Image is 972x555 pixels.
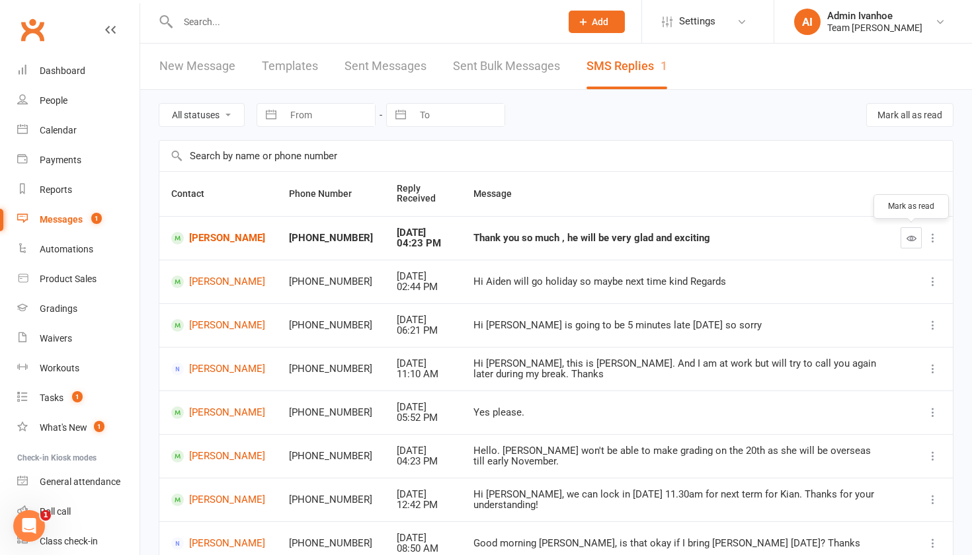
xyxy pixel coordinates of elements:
div: Messages [40,214,83,225]
div: [PHONE_NUMBER] [289,233,373,244]
div: [PHONE_NUMBER] [289,538,373,549]
div: Hi Aiden will go holiday so maybe next time kind Regards [473,276,877,287]
div: [DATE] [397,489,450,500]
th: Phone Number [277,172,385,216]
div: Product Sales [40,274,97,284]
a: [PERSON_NAME] [171,450,265,462]
div: Reports [40,184,72,195]
a: Workouts [17,353,140,383]
div: [PHONE_NUMBER] [289,494,373,505]
a: Waivers [17,324,140,353]
div: Automations [40,244,93,254]
div: Admin Ivanhoe [827,10,922,22]
a: [PERSON_NAME] [171,319,265,332]
span: 1 [40,510,51,521]
div: 02:44 PM [397,281,450,293]
button: Add [569,11,625,33]
a: People [17,86,140,116]
div: 06:21 PM [397,325,450,336]
a: Calendar [17,116,140,145]
th: Reply Received [385,172,462,216]
div: Hi [PERSON_NAME] is going to be 5 minutes late [DATE] so sorry [473,320,877,331]
div: 08:50 AM [397,543,450,554]
div: Thank you so much , he will be very glad and exciting [473,233,877,244]
div: Hi [PERSON_NAME], we can lock in [DATE] 11.30am for next term for Kian. Thanks for your understan... [473,489,877,511]
div: [PHONE_NUMBER] [289,320,373,331]
div: 1 [661,59,667,73]
input: To [413,104,505,126]
span: 1 [91,213,102,224]
div: [DATE] [397,445,450,457]
div: Payments [40,155,81,165]
div: 05:52 PM [397,412,450,424]
span: 1 [94,421,104,432]
div: [DATE] [397,402,450,413]
a: Gradings [17,294,140,324]
a: Roll call [17,497,140,527]
div: [PHONE_NUMBER] [289,276,373,287]
a: Sent Messages [344,44,426,89]
a: [PERSON_NAME] [171,537,265,550]
a: [PERSON_NAME] [171,363,265,375]
a: Automations [17,235,140,264]
div: What's New [40,422,87,433]
div: [DATE] [397,358,450,369]
a: [PERSON_NAME] [171,232,265,244]
a: What's New1 [17,413,140,443]
div: Gradings [40,303,77,314]
div: Yes please. [473,407,877,418]
a: Tasks 1 [17,383,140,413]
div: Hi [PERSON_NAME], this is [PERSON_NAME]. And I am at work but will try to call you again later du... [473,358,877,380]
span: Add [592,17,608,27]
iframe: Intercom live chat [13,510,45,542]
div: People [40,95,67,106]
a: Clubworx [16,13,49,46]
a: [PERSON_NAME] [171,406,265,419]
div: Tasks [40,392,63,403]
a: SMS Replies1 [587,44,667,89]
div: 04:23 PM [397,238,450,249]
div: Waivers [40,333,72,344]
a: [PERSON_NAME] [171,276,265,288]
div: General attendance [40,476,120,487]
span: Settings [679,7,715,36]
div: [DATE] [397,227,450,239]
div: 12:42 PM [397,499,450,511]
div: [PHONE_NUMBER] [289,407,373,418]
div: Calendar [40,125,77,135]
a: Sent Bulk Messages [453,44,560,89]
a: Dashboard [17,56,140,86]
button: Mark all as read [866,103,953,127]
a: New Message [159,44,235,89]
a: Payments [17,145,140,175]
span: 1 [72,391,83,402]
div: Workouts [40,363,79,373]
a: General attendance kiosk mode [17,467,140,497]
th: Contact [159,172,277,216]
div: [DATE] [397,271,450,282]
div: [DATE] [397,533,450,544]
div: Class check-in [40,536,98,546]
a: Reports [17,175,140,205]
div: Dashboard [40,65,85,76]
div: [DATE] [397,314,450,326]
th: Message [462,172,889,216]
a: Templates [262,44,318,89]
input: Search... [174,13,551,31]
div: 04:23 PM [397,456,450,467]
div: AI [794,9,821,35]
div: [PHONE_NUMBER] [289,363,373,375]
div: Roll call [40,506,71,517]
input: Search by name or phone number [159,141,953,171]
div: [PHONE_NUMBER] [289,451,373,462]
div: Team [PERSON_NAME] [827,22,922,34]
a: Product Sales [17,264,140,294]
a: Messages 1 [17,205,140,235]
div: Good morning [PERSON_NAME], is that okay if I bring [PERSON_NAME] [DATE]? Thanks [473,538,877,549]
div: Hello. [PERSON_NAME] won't be able to make grading on the 20th as she will be overseas till early... [473,445,877,467]
div: 11:10 AM [397,369,450,380]
a: [PERSON_NAME] [171,494,265,506]
input: From [283,104,375,126]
